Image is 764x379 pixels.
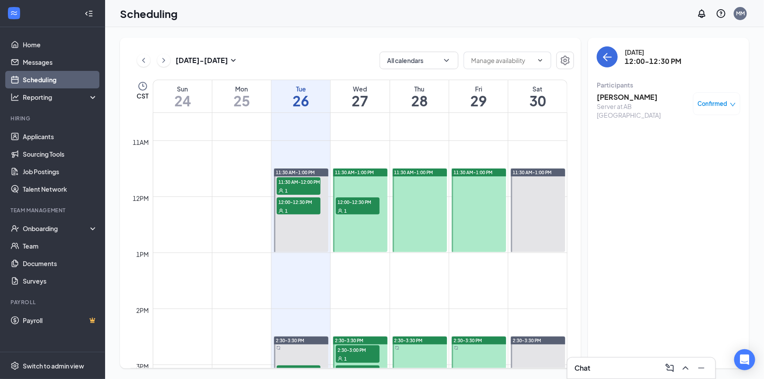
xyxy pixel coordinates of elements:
svg: ArrowLeft [602,52,613,62]
span: 1 [285,208,288,214]
h1: Scheduling [120,6,178,21]
svg: Collapse [84,9,93,18]
h1: 29 [449,93,508,108]
svg: SmallChevronDown [228,55,239,66]
div: 11am [131,137,151,147]
div: Onboarding [23,224,90,233]
button: ChevronLeft [137,54,150,67]
div: Switch to admin view [23,361,84,370]
span: 11:30 AM-1:00 PM [454,169,493,175]
h1: 26 [271,93,330,108]
button: ChevronUp [679,361,693,375]
div: 3pm [135,361,151,371]
svg: Settings [11,361,19,370]
a: Talent Network [23,180,98,198]
a: Job Postings [23,163,98,180]
button: ChevronRight [157,54,170,67]
div: Sat [508,84,567,93]
button: Minimize [694,361,708,375]
span: 1 [344,356,347,362]
span: down [730,102,736,108]
div: 1pm [135,249,151,259]
h3: [PERSON_NAME] [597,92,689,102]
div: [DATE] [625,48,681,56]
span: 11:30 AM-1:00 PM [394,169,433,175]
h1: 25 [212,93,271,108]
svg: Sync [454,346,458,350]
button: back-button [597,46,618,67]
svg: ChevronDown [537,57,544,64]
span: 2:30-3:30 PM [394,337,423,344]
svg: Settings [560,55,570,66]
a: PayrollCrown [23,312,98,329]
div: Hiring [11,115,96,122]
a: August 27, 2025 [331,80,389,112]
a: August 28, 2025 [390,80,449,112]
svg: Sync [276,346,281,350]
button: All calendarsChevronDown [380,52,458,69]
span: 11:30 AM-12:00 PM [277,177,320,186]
svg: Notifications [697,8,707,19]
h1: 27 [331,93,389,108]
svg: Clock [137,81,148,91]
div: Sun [153,84,212,93]
svg: UserCheck [11,224,19,233]
h3: 12:00-12:30 PM [625,56,681,66]
span: CST [137,91,148,100]
span: Confirmed [698,99,728,108]
a: Team [23,237,98,255]
a: Documents [23,255,98,272]
span: 3:00-3:30 PM [336,365,380,374]
svg: ChevronDown [442,56,451,65]
svg: User [278,188,284,193]
svg: User [338,208,343,214]
div: MM [736,10,745,17]
div: Fri [449,84,508,93]
div: 12pm [131,193,151,203]
div: Reporting [23,93,98,102]
span: 11:30 AM-1:00 PM [335,169,374,175]
a: August 26, 2025 [271,80,330,112]
span: 11:30 AM-1:00 PM [276,169,315,175]
svg: Sync [395,346,399,350]
svg: ChevronUp [680,363,691,373]
span: 3:00-3:30 PM [277,365,320,374]
a: Messages [23,53,98,71]
div: 2pm [135,305,151,315]
div: Server at AB [GEOGRAPHIC_DATA] [597,102,689,119]
span: 2:30-3:30 PM [335,337,363,344]
div: Tue [271,84,330,93]
div: Payroll [11,298,96,306]
span: 1 [344,208,347,214]
span: 2:30-3:00 PM [336,345,380,354]
a: Applicants [23,128,98,145]
span: 2:30-3:30 PM [513,337,541,344]
a: Home [23,36,98,53]
svg: QuestionInfo [716,8,726,19]
span: 11:30 AM-1:00 PM [513,169,552,175]
svg: User [338,356,343,361]
div: Mon [212,84,271,93]
button: Settings [556,52,574,69]
svg: WorkstreamLogo [10,9,18,18]
span: 1 [285,188,288,194]
span: 12:00-12:30 PM [336,197,380,206]
h3: Chat [574,363,590,373]
div: Open Intercom Messenger [734,349,755,370]
div: Participants [597,81,740,89]
span: 2:30-3:30 PM [454,337,482,344]
span: 12:00-12:30 PM [277,197,320,206]
a: August 25, 2025 [212,80,271,112]
a: Scheduling [23,71,98,88]
a: August 29, 2025 [449,80,508,112]
a: August 24, 2025 [153,80,212,112]
a: Sourcing Tools [23,145,98,163]
svg: Analysis [11,93,19,102]
div: Team Management [11,207,96,214]
svg: ChevronRight [159,55,168,66]
span: 2:30-3:30 PM [276,337,304,344]
div: Thu [390,84,449,93]
input: Manage availability [471,56,533,65]
svg: ComposeMessage [665,363,675,373]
